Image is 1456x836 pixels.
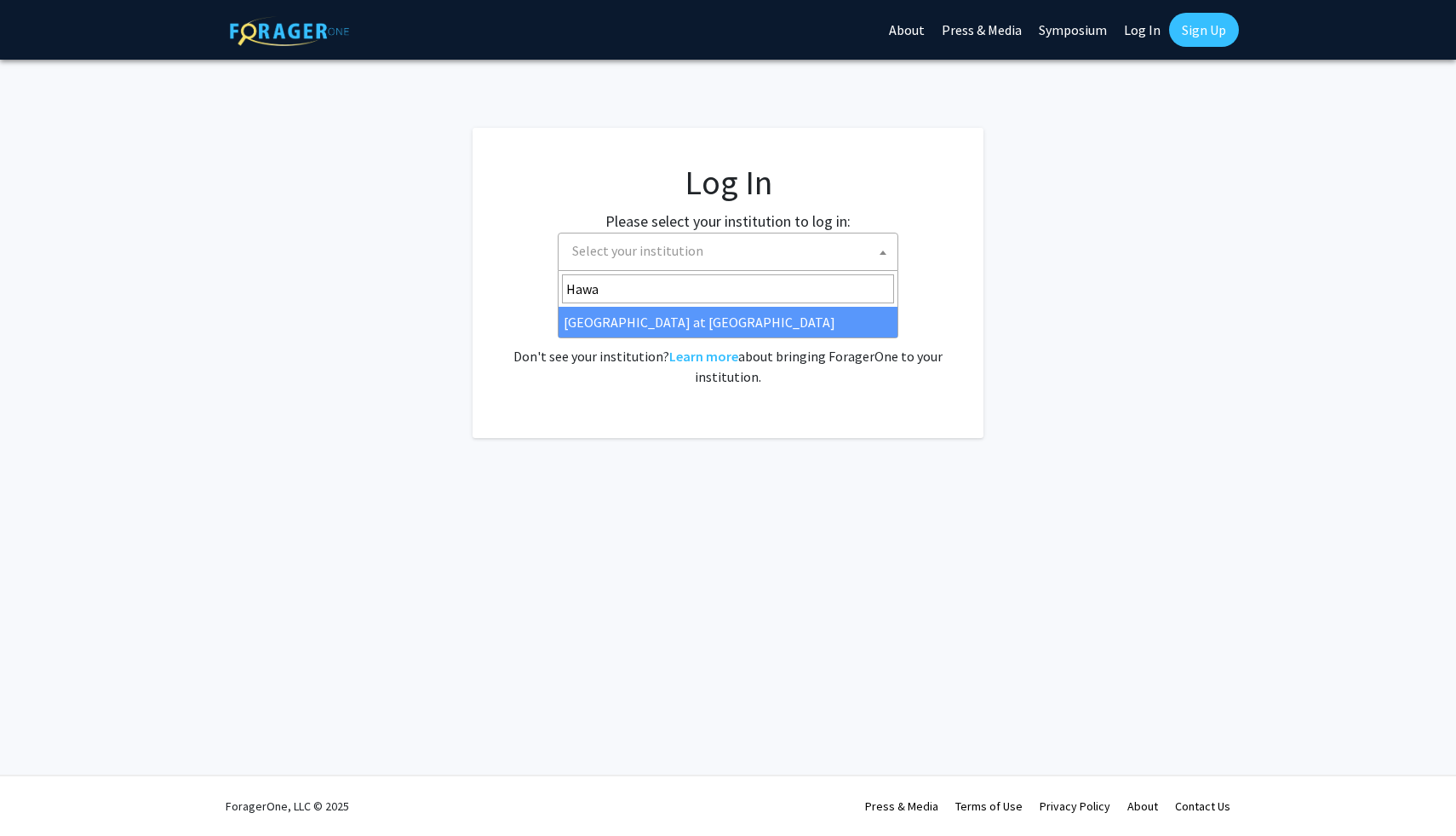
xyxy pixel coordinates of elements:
[1169,13,1239,47] a: Sign Up
[1127,799,1158,814] a: About
[1040,799,1110,814] a: Privacy Policy
[955,799,1023,814] a: Terms of Use
[559,307,897,337] li: [GEOGRAPHIC_DATA] at [GEOGRAPHIC_DATA]
[565,234,897,268] span: Select your institution
[558,233,898,271] span: Select your institution
[572,242,703,259] span: Select your institution
[230,16,349,46] img: ForagerOne Logo
[13,759,72,823] iframe: Chat
[669,348,738,365] a: Learn more about bringing ForagerOne to your institution
[507,305,949,387] div: No account? . Don't see your institution? about bringing ForagerOne to your institution.
[507,162,949,203] h1: Log In
[562,274,894,303] input: Search
[226,776,349,836] div: ForagerOne, LLC © 2025
[865,799,938,814] a: Press & Media
[1175,799,1230,814] a: Contact Us
[605,210,851,233] label: Please select your institution to log in:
